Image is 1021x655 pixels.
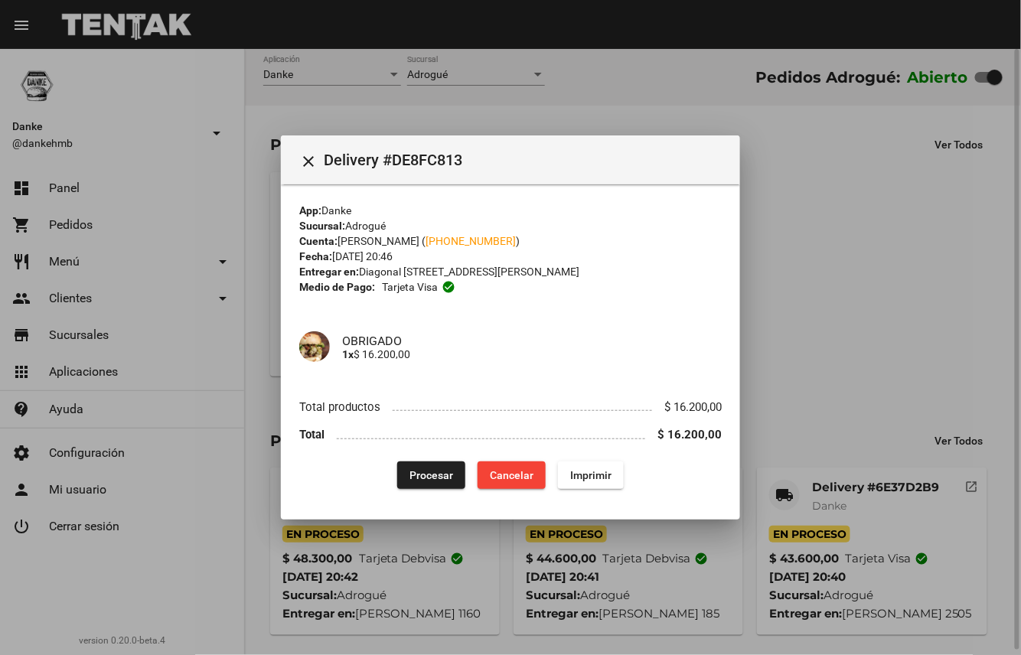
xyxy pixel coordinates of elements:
[478,461,546,489] button: Cancelar
[397,461,465,489] button: Procesar
[299,235,338,247] strong: Cuenta:
[299,220,345,232] strong: Sucursal:
[299,393,722,421] li: Total productos $ 16.200,00
[299,266,359,278] strong: Entregar en:
[382,279,438,295] span: Tarjeta visa
[299,250,332,262] strong: Fecha:
[558,461,624,489] button: Imprimir
[342,348,722,360] p: $ 16.200,00
[299,421,722,449] li: Total $ 16.200,00
[570,469,612,481] span: Imprimir
[299,249,722,264] div: [DATE] 20:46
[442,280,455,294] mat-icon: check_circle
[299,233,722,249] div: [PERSON_NAME] ( )
[342,334,722,348] h4: OBRIGADO
[324,148,728,172] span: Delivery #DE8FC813
[409,469,453,481] span: Procesar
[299,204,321,217] strong: App:
[299,264,722,279] div: Diagonal [STREET_ADDRESS][PERSON_NAME]
[426,235,516,247] a: [PHONE_NUMBER]
[299,203,722,218] div: Danke
[342,348,354,360] b: 1x
[293,145,324,175] button: Cerrar
[299,152,318,171] mat-icon: Cerrar
[299,331,330,362] img: 8cbb25fc-9da9-49be-b43f-6597d24bf9c4.png
[490,469,533,481] span: Cancelar
[299,218,722,233] div: Adrogué
[299,279,375,295] strong: Medio de Pago:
